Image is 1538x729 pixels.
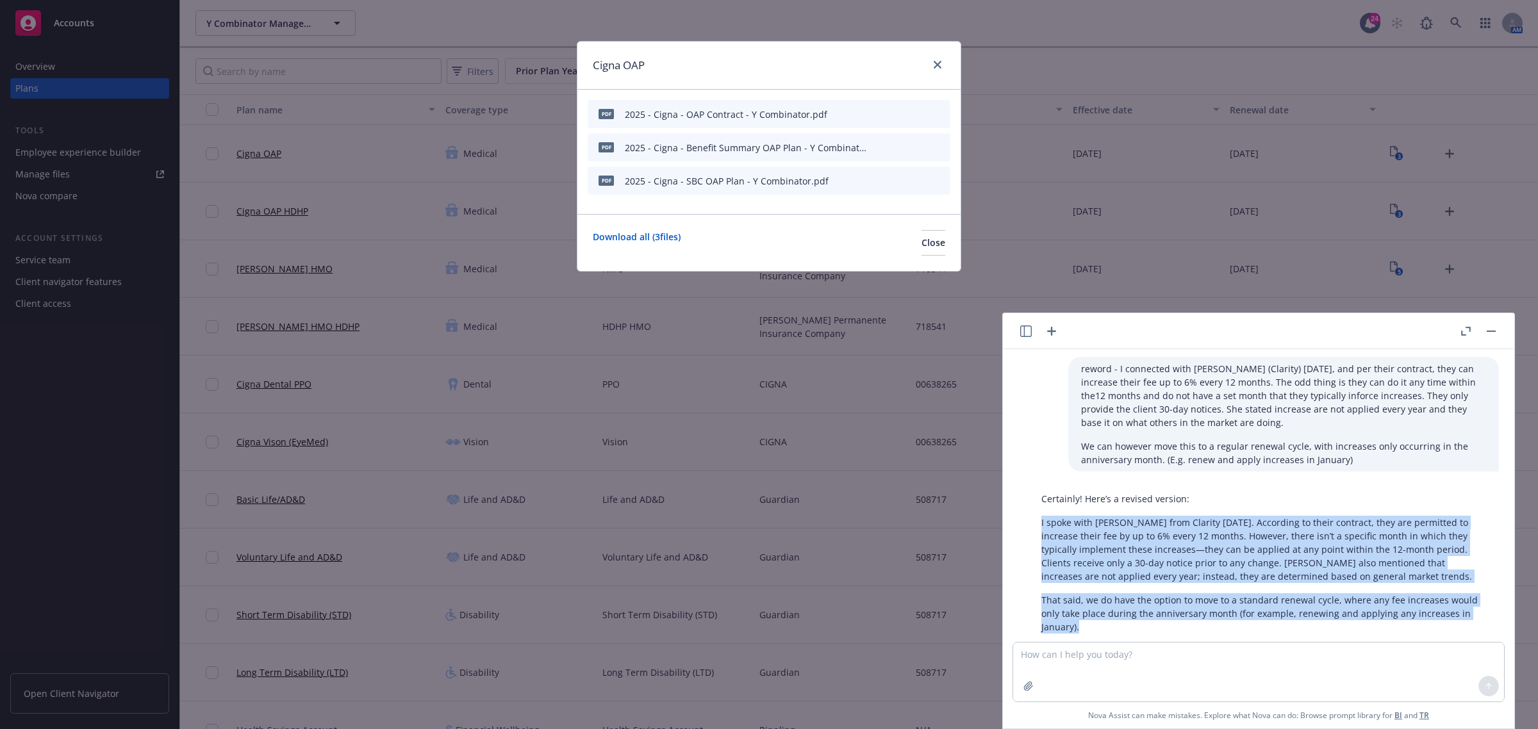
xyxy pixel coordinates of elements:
p: Certainly! Here’s a revised version: [1041,492,1486,505]
span: Nova Assist can make mistakes. Explore what Nova can do: Browse prompt library for and [1088,702,1429,728]
span: pdf [599,176,614,185]
a: close [930,57,945,72]
button: download file [893,108,903,121]
div: 2025 - Cigna - SBC OAP Plan - Y Combinator.pdf [625,174,829,188]
a: TR [1419,710,1429,721]
div: 2025 - Cigna - Benefit Summary OAP Plan - Y Combinator.pdf [625,141,870,154]
button: archive file [935,174,945,188]
h1: Cigna OAP [593,57,645,74]
div: 2025 - Cigna - OAP Contract - Y Combinator.pdf [625,108,827,121]
button: archive file [935,108,945,121]
button: preview file [913,141,925,154]
p: That said, we do have the option to move to a standard renewal cycle, where any fee increases wou... [1041,593,1486,634]
span: Close [922,236,945,249]
a: Download all ( 3 files) [593,230,681,256]
button: Close [922,230,945,256]
button: download file [893,141,903,154]
button: download file [893,174,903,188]
p: I spoke with [PERSON_NAME] from Clarity [DATE]. According to their contract, they are permitted t... [1041,516,1486,583]
button: archive file [935,141,945,154]
span: pdf [599,109,614,119]
p: We can however move this to a regular renewal cycle, with increases only occurring in the anniver... [1081,439,1486,466]
a: BI [1394,710,1402,721]
button: preview file [913,174,925,188]
span: pdf [599,142,614,152]
p: reword - I connected with [PERSON_NAME] (Clarity) [DATE], and per their contract, they can increa... [1081,362,1486,429]
button: preview file [913,108,925,121]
